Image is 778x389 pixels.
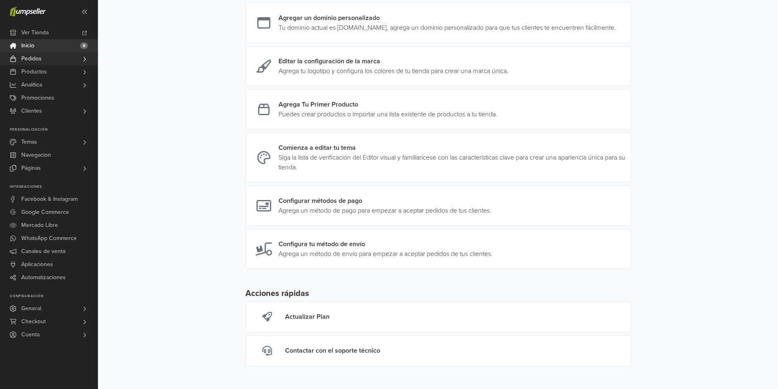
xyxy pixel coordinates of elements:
span: 6 [80,42,88,49]
span: Páginas [21,162,41,175]
span: Facebook & Instagram [21,193,78,206]
span: General [21,302,41,315]
span: Navegacion [21,149,51,162]
p: Integraciones [10,184,98,189]
a: Actualizar Plan [245,302,631,332]
p: Configuración [10,294,98,299]
span: Analítica [21,78,42,91]
p: Personalización [10,127,98,132]
span: Cuenta [21,328,40,341]
div: Contactar con el soporte técnico [285,346,380,356]
span: WhatsApp Commerce [21,232,77,245]
span: Ver Tienda [21,26,49,39]
span: Pedidos [21,52,42,65]
span: Automatizaciones [21,271,66,284]
span: Google Commerce [21,206,69,219]
span: Mercado Libre [21,219,58,232]
div: Actualizar Plan [285,312,330,322]
span: Inicio [21,39,34,52]
a: Contactar con el soporte técnico [245,336,631,366]
h5: Acciones rápidas [245,289,631,298]
span: Checkout [21,315,46,328]
span: Aplicaciones [21,258,53,271]
span: Clientes [21,104,42,118]
span: Canales de venta [21,245,65,258]
span: Temas [21,136,37,149]
span: Promociones [21,91,54,104]
span: Productos [21,65,47,78]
